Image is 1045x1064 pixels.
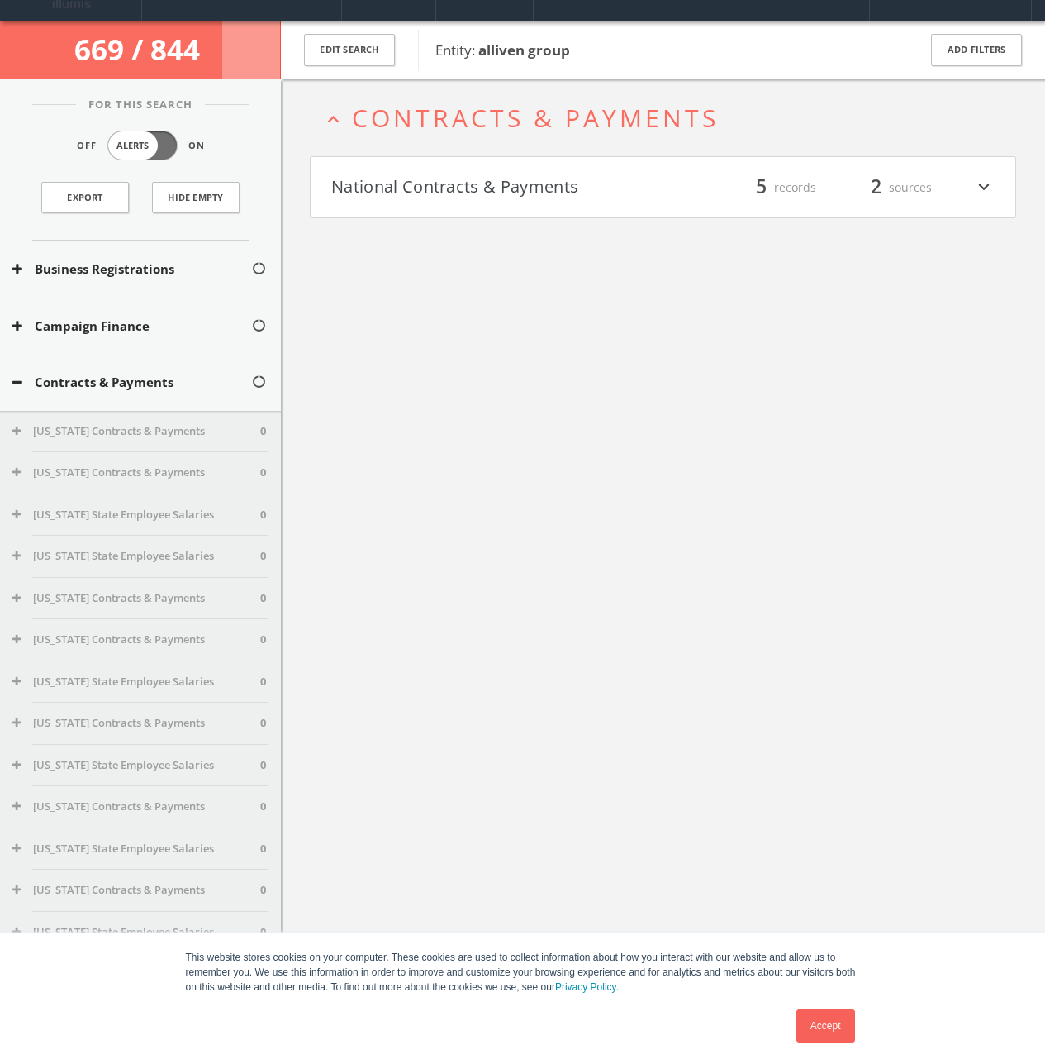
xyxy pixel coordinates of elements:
[717,174,816,202] div: records
[12,757,260,774] button: [US_STATE] State Employee Salaries
[12,317,251,336] button: Campaign Finance
[260,882,266,899] span: 0
[260,757,266,774] span: 0
[12,924,260,941] button: [US_STATE] State Employee Salaries
[435,41,570,60] span: Entity:
[260,715,266,732] span: 0
[931,34,1022,66] button: Add Filters
[77,139,97,153] span: Off
[152,182,240,213] button: Hide Empty
[12,715,260,732] button: [US_STATE] Contracts & Payments
[863,173,889,202] span: 2
[260,632,266,648] span: 0
[12,799,260,815] button: [US_STATE] Contracts & Payments
[322,104,1016,131] button: expand_lessContracts & Payments
[12,260,251,279] button: Business Registrations
[260,548,266,565] span: 0
[12,882,260,899] button: [US_STATE] Contracts & Payments
[188,139,205,153] span: On
[12,373,251,392] button: Contracts & Payments
[260,590,266,607] span: 0
[322,108,344,131] i: expand_less
[260,674,266,690] span: 0
[12,632,260,648] button: [US_STATE] Contracts & Payments
[260,423,266,440] span: 0
[12,548,260,565] button: [US_STATE] State Employee Salaries
[41,182,129,213] a: Export
[76,97,205,113] span: For This Search
[833,174,932,202] div: sources
[12,590,260,607] button: [US_STATE] Contracts & Payments
[260,924,266,941] span: 0
[12,465,260,481] button: [US_STATE] Contracts & Payments
[555,981,616,993] a: Privacy Policy
[748,173,774,202] span: 5
[260,841,266,857] span: 0
[260,507,266,523] span: 0
[478,41,570,60] b: alliven group
[796,1009,855,1043] a: Accept
[973,174,995,202] i: expand_more
[74,30,207,69] span: 669 / 844
[304,34,395,66] button: Edit Search
[186,950,860,995] p: This website stores cookies on your computer. These cookies are used to collect information about...
[260,799,266,815] span: 0
[12,674,260,690] button: [US_STATE] State Employee Salaries
[331,174,663,202] button: National Contracts & Payments
[12,841,260,857] button: [US_STATE] State Employee Salaries
[352,101,719,135] span: Contracts & Payments
[12,423,260,440] button: [US_STATE] Contracts & Payments
[12,507,260,523] button: [US_STATE] State Employee Salaries
[260,465,266,481] span: 0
